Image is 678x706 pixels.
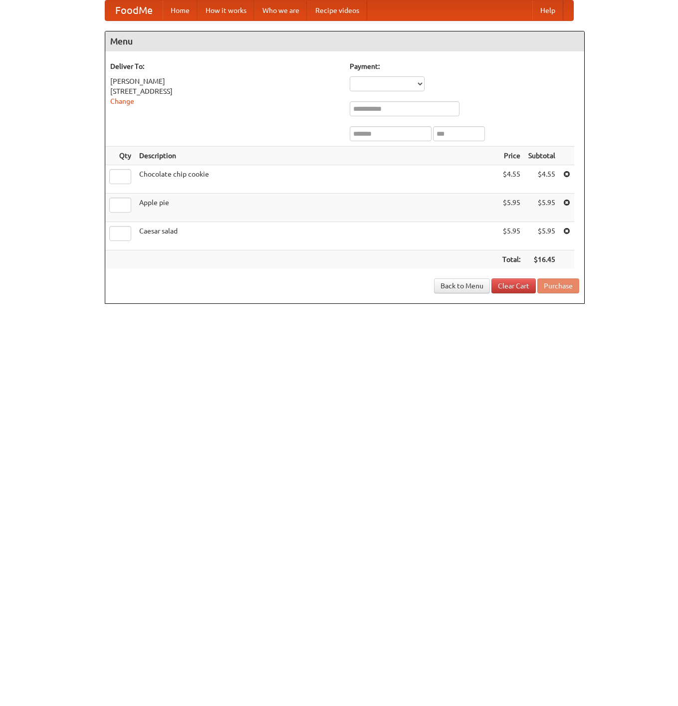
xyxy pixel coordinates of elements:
[254,0,307,20] a: Who we are
[524,147,559,165] th: Subtotal
[105,147,135,165] th: Qty
[135,194,498,222] td: Apple pie
[498,194,524,222] td: $5.95
[537,278,579,293] button: Purchase
[135,165,498,194] td: Chocolate chip cookie
[110,61,340,71] h5: Deliver To:
[498,250,524,269] th: Total:
[135,147,498,165] th: Description
[524,165,559,194] td: $4.55
[524,250,559,269] th: $16.45
[498,147,524,165] th: Price
[434,278,490,293] a: Back to Menu
[524,194,559,222] td: $5.95
[163,0,198,20] a: Home
[110,86,340,96] div: [STREET_ADDRESS]
[532,0,563,20] a: Help
[110,97,134,105] a: Change
[198,0,254,20] a: How it works
[498,165,524,194] td: $4.55
[105,0,163,20] a: FoodMe
[110,76,340,86] div: [PERSON_NAME]
[307,0,367,20] a: Recipe videos
[524,222,559,250] td: $5.95
[491,278,536,293] a: Clear Cart
[105,31,584,51] h4: Menu
[350,61,579,71] h5: Payment:
[135,222,498,250] td: Caesar salad
[498,222,524,250] td: $5.95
